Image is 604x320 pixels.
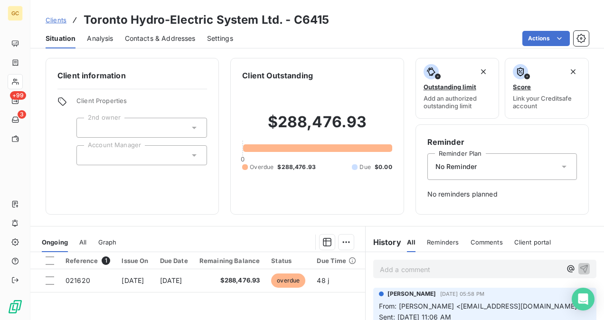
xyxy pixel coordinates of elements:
[125,34,196,43] span: Contacts & Addresses
[572,288,595,311] div: Open Intercom Messenger
[18,110,26,119] span: 3
[241,155,245,163] span: 0
[242,113,392,141] h2: $288,476.93
[8,299,23,314] img: Logo LeanPay
[440,291,484,297] span: [DATE] 05:58 PM
[42,238,68,246] span: Ongoing
[366,236,401,248] h6: History
[199,257,260,264] div: Remaining Balance
[359,163,370,171] span: Due
[424,94,491,110] span: Add an authorized outstanding limit
[122,257,148,264] div: Issue On
[102,256,110,265] span: 1
[379,302,582,310] span: From: [PERSON_NAME] <[EMAIL_ADDRESS][DOMAIN_NAME]>
[57,70,207,81] h6: Client information
[199,276,260,285] span: $288,476.93
[46,16,66,24] span: Clients
[415,58,500,119] button: Outstanding limitAdd an authorized outstanding limit
[513,94,581,110] span: Link your Creditsafe account
[317,257,356,264] div: Due Time
[122,276,144,284] span: [DATE]
[85,151,92,160] input: Add a tag
[10,91,26,100] span: +99
[85,123,92,132] input: Add a tag
[407,238,415,246] span: All
[427,238,459,246] span: Reminders
[98,238,117,246] span: Graph
[522,31,570,46] button: Actions
[87,34,113,43] span: Analysis
[471,238,503,246] span: Comments
[8,6,23,21] div: GC
[46,15,66,25] a: Clients
[387,290,436,298] span: [PERSON_NAME]
[271,257,305,264] div: Status
[79,238,86,246] span: All
[66,256,110,265] div: Reference
[317,276,329,284] span: 48 j
[46,34,75,43] span: Situation
[427,136,577,148] h6: Reminder
[160,257,188,264] div: Due Date
[207,34,233,43] span: Settings
[513,83,531,91] span: Score
[427,189,577,199] span: No reminders planned
[242,70,313,81] h6: Client Outstanding
[375,163,392,171] span: $0.00
[76,97,207,110] span: Client Properties
[66,276,90,284] span: 021620
[514,238,551,246] span: Client portal
[250,163,274,171] span: Overdue
[277,163,316,171] span: $288,476.93
[435,162,477,171] span: No Reminder
[424,83,476,91] span: Outstanding limit
[271,273,305,288] span: overdue
[505,58,589,119] button: ScoreLink your Creditsafe account
[160,276,182,284] span: [DATE]
[84,11,329,28] h3: Toronto Hydro-Electric System Ltd. - C6415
